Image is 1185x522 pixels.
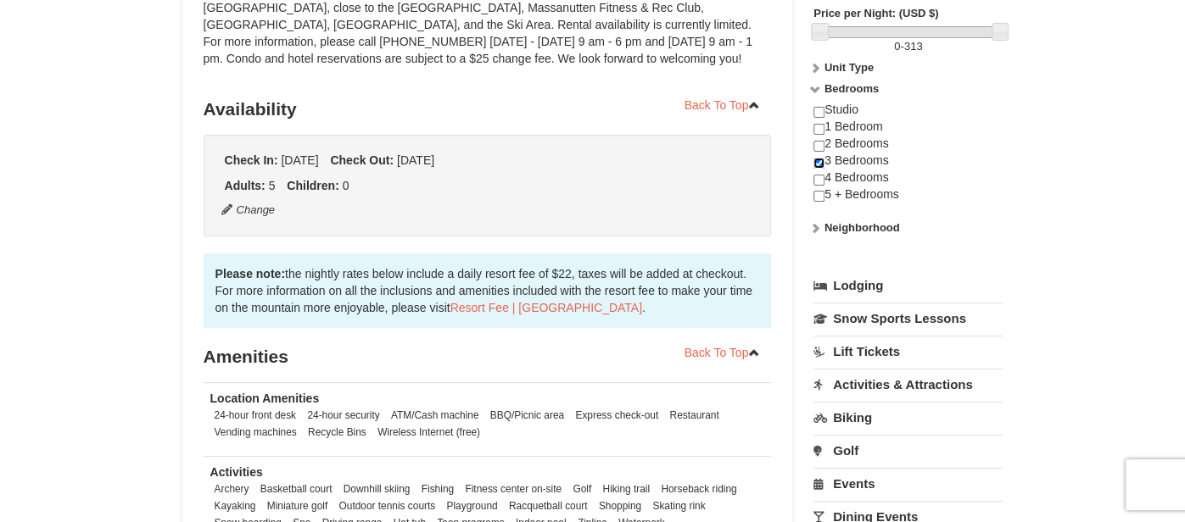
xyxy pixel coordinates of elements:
li: Vending machines [210,424,301,441]
a: Lodging [813,270,1003,301]
li: Wireless Internet (free) [373,424,484,441]
span: 313 [904,40,923,53]
li: ATM/Cash machine [387,407,484,424]
span: 0 [894,40,900,53]
a: Resort Fee | [GEOGRAPHIC_DATA] [450,301,642,314]
li: Express check-out [571,407,662,424]
h3: Amenities [204,340,772,374]
a: Back To Top [674,340,772,365]
li: Skating rink [648,497,709,514]
li: Downhill skiing [339,480,415,497]
strong: Unit Type [824,61,874,74]
li: Archery [210,480,254,497]
span: 5 [269,179,276,192]
a: Events [813,468,1003,499]
strong: Please note: [215,267,285,280]
li: 24-hour front desk [210,407,301,424]
div: Studio 1 Bedroom 2 Bedrooms 3 Bedrooms 4 Bedrooms 5 + Bedrooms [813,102,1003,219]
strong: Check Out: [330,153,394,167]
li: BBQ/Picnic area [486,407,568,424]
li: Golf [568,480,595,497]
span: [DATE] [281,153,318,167]
strong: Adults: [225,179,266,192]
li: Outdoor tennis courts [334,497,439,514]
a: Back To Top [674,92,772,118]
a: Activities & Attractions [813,369,1003,400]
li: Shopping [595,497,646,514]
a: Snow Sports Lessons [813,303,1003,334]
strong: Children: [287,179,338,192]
li: Fitness center on-site [461,480,566,497]
li: Recycle Bins [304,424,371,441]
button: Change [221,201,277,219]
li: Restaurant [665,407,723,424]
li: Fishing [417,480,458,497]
a: Biking [813,402,1003,433]
li: Miniature golf [263,497,332,514]
a: Golf [813,435,1003,466]
li: Playground [442,497,501,514]
li: Basketball court [256,480,337,497]
strong: Neighborhood [824,221,900,234]
strong: Bedrooms [824,82,879,95]
h3: Availability [204,92,772,126]
li: Kayaking [210,497,260,514]
span: 0 [343,179,349,192]
a: Lift Tickets [813,336,1003,367]
div: the nightly rates below include a daily resort fee of $22, taxes will be added at checkout. For m... [204,253,772,328]
li: 24-hour security [303,407,383,424]
strong: Location Amenities [210,391,320,405]
span: [DATE] [397,153,434,167]
strong: Price per Night: (USD $) [813,7,938,19]
li: Racquetball court [505,497,592,514]
li: Hiking trail [598,480,654,497]
strong: Check In: [225,153,278,167]
label: - [813,38,1003,55]
strong: Activities [210,465,263,479]
li: Horseback riding [657,480,741,497]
